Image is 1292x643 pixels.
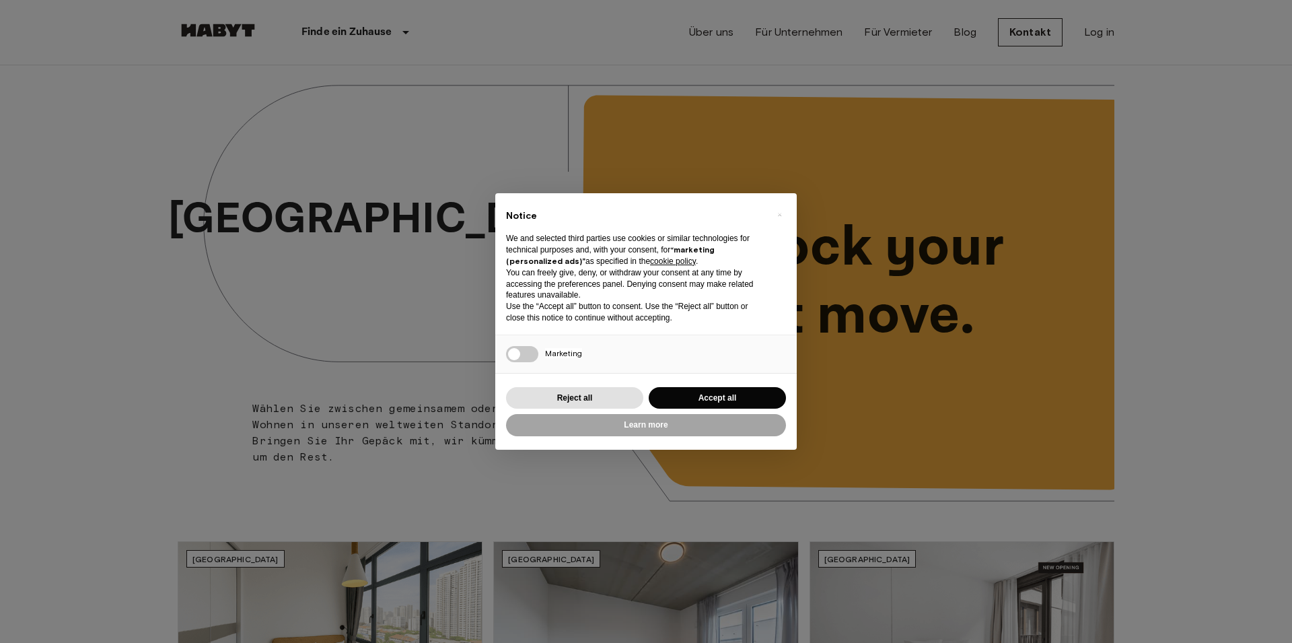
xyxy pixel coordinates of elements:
[506,209,764,223] h2: Notice
[649,387,786,409] button: Accept all
[506,244,715,266] strong: “marketing (personalized ads)”
[506,387,643,409] button: Reject all
[506,414,786,436] button: Learn more
[506,301,764,324] p: Use the “Accept all” button to consent. Use the “Reject all” button or close this notice to conti...
[777,207,782,223] span: ×
[506,233,764,267] p: We and selected third parties use cookies or similar technologies for technical purposes and, wit...
[506,267,764,301] p: You can freely give, deny, or withdraw your consent at any time by accessing the preferences pane...
[545,348,582,358] span: Marketing
[768,204,790,226] button: Close this notice
[650,257,696,266] a: cookie policy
